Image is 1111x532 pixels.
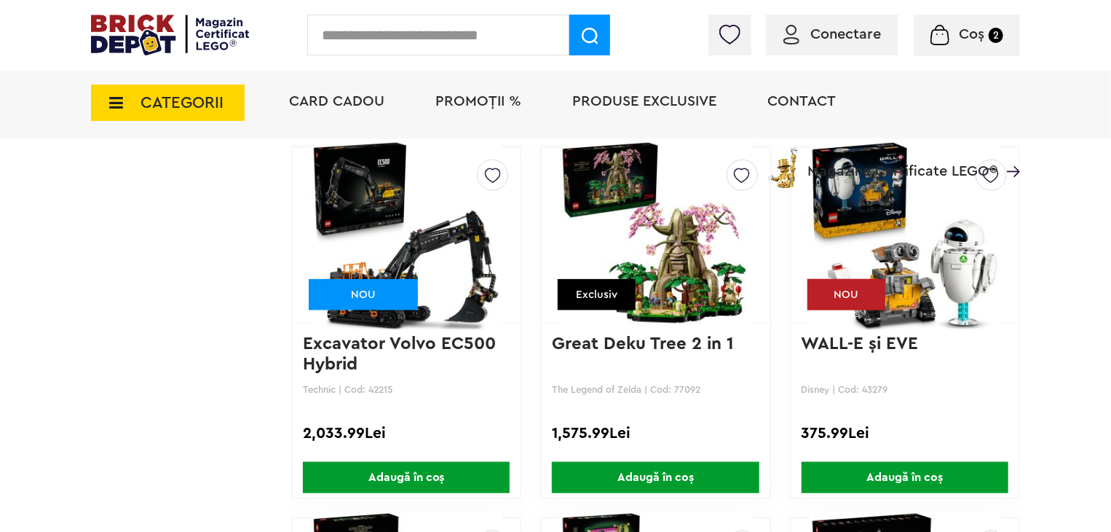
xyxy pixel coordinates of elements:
img: WALL-E şi EVE [810,133,1000,337]
span: Conectare [810,27,881,42]
div: 2,033.99Lei [303,424,510,443]
a: Contact [767,94,836,109]
div: NOU [807,279,885,310]
small: 2 [989,28,1003,43]
div: 1,575.99Lei [552,424,759,443]
a: Adaugă în coș [293,462,520,493]
p: The Legend of Zelda | Cod: 77092 [552,384,759,395]
a: Produse exclusive [572,94,716,109]
a: Great Deku Tree 2 in 1 [552,335,734,353]
a: PROMOȚII % [435,94,521,109]
p: Technic | Cod: 42215 [303,384,510,395]
a: Card Cadou [289,94,384,109]
a: WALL-E şi EVE [802,335,919,353]
img: Great Deku Tree 2 in 1 [560,133,751,337]
a: Adaugă în coș [791,462,1019,493]
span: Magazine Certificate LEGO® [807,145,997,179]
a: Conectare [783,27,881,42]
span: Coș [959,27,984,42]
img: Excavator Volvo EC500 Hybrid [311,133,502,337]
span: Adaugă în coș [303,462,510,493]
div: NOU [309,279,418,310]
div: Exclusiv [558,279,636,310]
span: Adaugă în coș [802,462,1008,493]
span: CATEGORII [141,95,224,111]
a: Excavator Volvo EC500 Hybrid [303,335,501,373]
span: Adaugă în coș [552,462,759,493]
a: Adaugă în coș [542,462,769,493]
a: Magazine Certificate LEGO® [997,145,1020,160]
div: 375.99Lei [802,424,1008,443]
p: Disney | Cod: 43279 [802,384,1008,395]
